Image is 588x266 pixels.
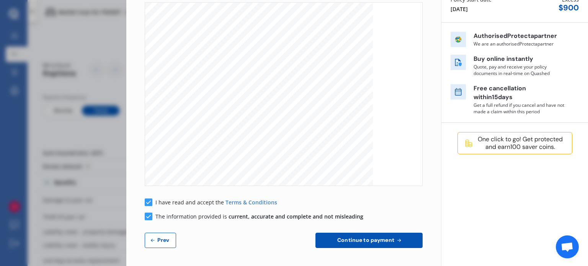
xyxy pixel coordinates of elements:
[145,233,176,248] button: Prev
[156,237,171,243] span: Prev
[301,150,360,155] span: We’re always happy to help.
[474,41,565,47] p: We are an authorised Protecta partner
[287,174,317,178] span: [DOMAIN_NAME]
[451,55,466,70] img: buy online icon
[474,102,565,115] p: Get a full refund if you cancel and have not made a claim within this period
[162,144,187,148] span: MVIB V6 [DATE]
[559,3,579,12] div: $ 900
[302,145,360,149] span: quoting your policy number.
[249,165,265,169] span: Assurant
[224,169,293,173] span: [STREET_ADDRESS][PERSON_NAME]
[301,123,360,128] span: please feel free to call us on
[451,32,466,47] img: insurer icon
[474,64,565,77] p: Quote, pay and receive your policy documents in real-time on Quashed
[170,169,194,172] span: MVIB V6 [DATE]
[474,32,565,41] p: Authorised Protecta partner
[556,235,579,258] a: Open chat
[464,139,474,148] img: coins
[336,237,396,243] span: Continue to payment
[225,199,277,206] a: Terms & Conditions
[229,213,363,220] span: current, accurate and complete and not misleading
[315,233,423,248] button: Continue to payment
[207,174,229,178] span: 0800 776 832
[475,135,566,151] div: One click to go! Get protected and earn 100 saver coins.
[304,118,358,122] span: If you have any questions,
[155,213,363,220] span: The information provided is
[451,5,468,13] div: [DATE]
[474,84,565,102] p: Free cancellation within 15 days
[474,55,565,64] p: Buy online instantly
[316,134,346,139] span: 0800 776 832
[451,84,466,100] img: free cancel icon
[155,199,225,206] span: I have read and accept the
[307,104,354,109] span: We’re here to help
[356,169,359,172] span: 11
[236,174,331,178] span: [DOMAIN_NAME][EMAIL_ADDRESS][DOMAIN_NAME]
